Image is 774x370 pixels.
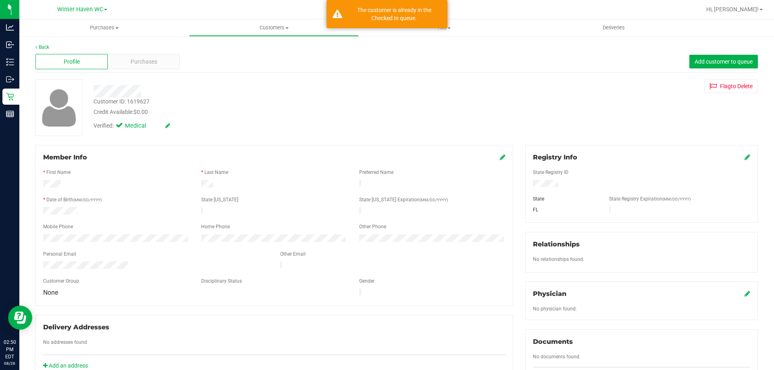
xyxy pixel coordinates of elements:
span: Registry Info [533,153,577,161]
span: Delivery Addresses [43,323,109,331]
label: Personal Email [43,250,76,258]
span: $0.00 [133,109,148,115]
div: FL [527,206,603,213]
span: Physician [533,290,566,298]
div: Customer ID: 1619627 [94,97,150,106]
button: Add customer to queue [689,55,758,68]
span: Purchases [131,58,157,66]
button: Flagto Delete [704,79,758,93]
iframe: Resource center [8,306,32,330]
span: Add customer to queue [695,58,753,65]
span: Documents [533,338,573,345]
label: No relationships found. [533,256,584,263]
label: Last Name [204,169,228,176]
label: Customer Group [43,277,79,285]
a: Deliveries [529,19,699,36]
a: Purchases [19,19,189,36]
p: 08/26 [4,360,16,366]
span: Profile [64,58,80,66]
label: State [US_STATE] Expiration [359,196,448,203]
div: Credit Available: [94,108,449,116]
span: Purchases [19,24,189,31]
a: Customers [189,19,359,36]
div: The customer is already in the Checked In queue. [347,6,441,22]
a: Add an address [43,362,88,369]
label: First Name [46,169,71,176]
span: Customers [189,24,358,31]
span: Hi, [PERSON_NAME]! [706,6,759,12]
inline-svg: Retail [6,93,14,101]
label: No addresses found [43,339,87,346]
label: Other Email [280,250,306,258]
label: State [US_STATE] [201,196,238,203]
span: Winter Haven WC [57,6,103,13]
span: No physician found. [533,306,577,312]
label: State Registry ID [533,169,568,176]
label: Preferred Name [359,169,393,176]
a: Back [35,44,49,50]
div: Verified: [94,122,170,130]
span: (MM/DD/YYYY) [662,197,691,201]
label: Other Phone [359,223,386,230]
span: Deliveries [592,24,636,31]
label: Mobile Phone [43,223,73,230]
img: user-icon.png [38,87,80,128]
span: Medical [125,122,157,130]
p: 02:50 PM EDT [4,339,16,360]
label: State Registry Expiration [609,195,691,203]
inline-svg: Inventory [6,58,14,66]
label: Home Phone [201,223,230,230]
span: No documents found. [533,354,580,360]
label: Gender [359,277,375,285]
span: (MM/DD/YYYY) [420,198,448,202]
inline-svg: Reports [6,110,14,118]
span: Member Info [43,153,87,161]
inline-svg: Outbound [6,75,14,83]
inline-svg: Analytics [6,23,14,31]
div: State [527,195,603,203]
inline-svg: Inbound [6,41,14,49]
label: Date of Birth [46,196,102,203]
span: (MM/DD/YYYY) [73,198,102,202]
label: Disciplinary Status [201,277,242,285]
span: None [43,289,58,296]
span: Relationships [533,240,580,248]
